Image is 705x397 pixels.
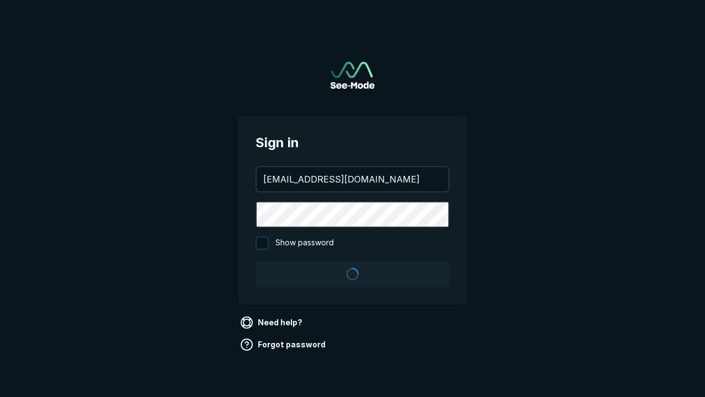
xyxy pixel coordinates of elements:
input: your@email.com [257,167,448,191]
span: Show password [275,237,334,250]
a: Forgot password [238,336,330,353]
a: Need help? [238,314,307,331]
span: Sign in [256,133,449,153]
img: See-Mode Logo [330,62,375,89]
a: Go to sign in [330,62,375,89]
